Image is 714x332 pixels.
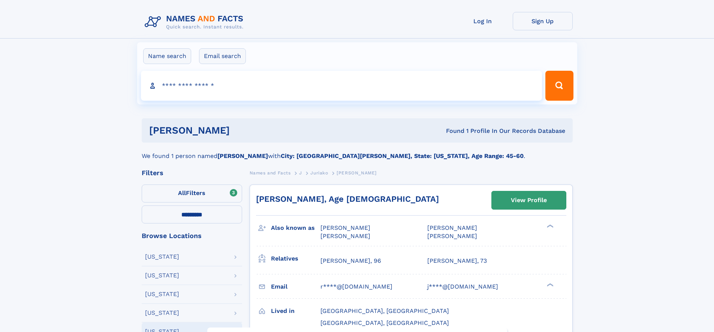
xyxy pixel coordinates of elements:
[513,12,573,30] a: Sign Up
[299,170,302,176] span: J
[217,152,268,159] b: [PERSON_NAME]
[320,307,449,314] span: [GEOGRAPHIC_DATA], [GEOGRAPHIC_DATA]
[199,48,246,64] label: Email search
[142,185,242,202] label: Filters
[545,224,554,229] div: ❯
[511,192,547,209] div: View Profile
[271,252,320,265] h3: Relatives
[299,168,302,177] a: J
[427,257,487,265] a: [PERSON_NAME], 73
[178,189,186,197] span: All
[281,152,524,159] b: City: [GEOGRAPHIC_DATA][PERSON_NAME], State: [US_STATE], Age Range: 45-60
[142,170,242,176] div: Filters
[320,257,381,265] a: [PERSON_NAME], 96
[149,126,338,135] h1: [PERSON_NAME]
[545,71,573,101] button: Search Button
[142,12,250,32] img: Logo Names and Facts
[320,232,370,240] span: [PERSON_NAME]
[145,254,179,260] div: [US_STATE]
[271,222,320,234] h3: Also known as
[145,310,179,316] div: [US_STATE]
[271,305,320,317] h3: Lived in
[310,168,328,177] a: Juriako
[545,282,554,287] div: ❯
[250,168,291,177] a: Names and Facts
[453,12,513,30] a: Log In
[271,280,320,293] h3: Email
[142,143,573,161] div: We found 1 person named with .
[427,232,477,240] span: [PERSON_NAME]
[256,194,439,204] a: [PERSON_NAME], Age [DEMOGRAPHIC_DATA]
[143,48,191,64] label: Name search
[142,232,242,239] div: Browse Locations
[141,71,542,101] input: search input
[427,224,477,231] span: [PERSON_NAME]
[310,170,328,176] span: Juriako
[320,319,449,326] span: [GEOGRAPHIC_DATA], [GEOGRAPHIC_DATA]
[320,224,370,231] span: [PERSON_NAME]
[145,291,179,297] div: [US_STATE]
[492,191,566,209] a: View Profile
[338,127,565,135] div: Found 1 Profile In Our Records Database
[337,170,377,176] span: [PERSON_NAME]
[145,272,179,278] div: [US_STATE]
